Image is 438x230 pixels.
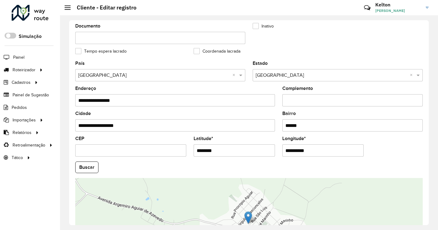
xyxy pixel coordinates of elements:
[12,154,23,161] span: Tático
[71,4,136,11] h2: Cliente - Editar registro
[75,135,84,142] label: CEP
[13,54,24,61] span: Painel
[75,48,127,54] label: Tempo espera lacrado
[12,104,27,111] span: Pedidos
[13,67,35,73] span: Roteirizador
[253,60,268,67] label: Estado
[75,60,85,67] label: País
[75,22,100,30] label: Documento
[282,135,306,142] label: Longitude
[194,48,240,54] label: Coordenada lacrada
[232,72,238,79] span: Clear all
[75,161,98,173] button: Buscar
[12,79,31,86] span: Cadastros
[13,92,49,98] span: Painel de Sugestão
[375,8,421,13] span: [PERSON_NAME]
[244,211,252,224] img: Marker
[410,72,415,79] span: Clear all
[75,85,96,92] label: Endereço
[75,110,91,117] label: Cidade
[194,135,213,142] label: Latitude
[13,117,36,123] span: Importações
[13,142,45,148] span: Retroalimentação
[361,1,374,14] a: Contato Rápido
[253,23,274,29] label: Inativo
[282,110,296,117] label: Bairro
[13,129,32,136] span: Relatórios
[19,33,42,40] label: Simulação
[375,2,421,8] h3: Kelton
[282,85,313,92] label: Complemento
